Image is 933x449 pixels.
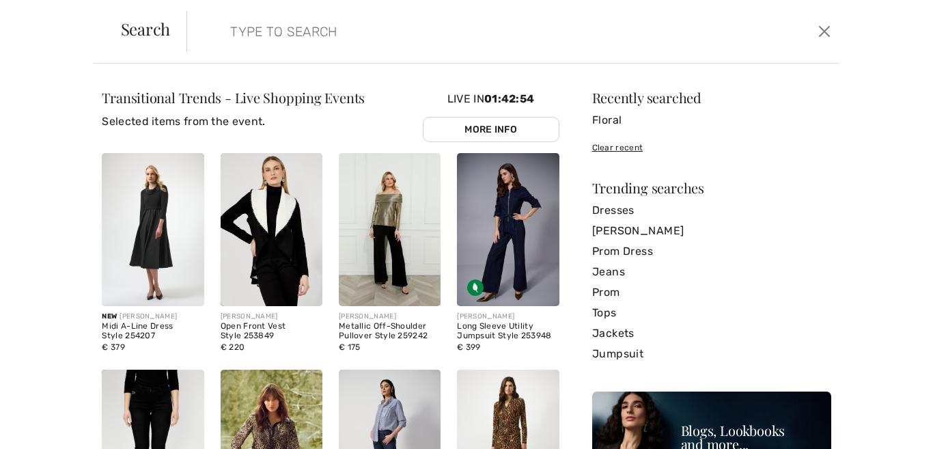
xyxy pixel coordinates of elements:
div: Open Front Vest Style 253849 [221,322,322,341]
div: Live In [423,91,559,142]
a: Floral [592,110,831,131]
span: € 399 [457,342,481,352]
button: Close [814,21,835,42]
div: [PERSON_NAME] [221,312,322,322]
a: Dresses [592,200,831,221]
img: Open Front Vest Style 253849. Black/Off White [221,153,322,306]
div: [PERSON_NAME] [102,312,204,322]
span: € 175 [339,342,361,352]
img: Midi A-Line Dress Style 254207. Black [102,153,204,306]
div: Recently searched [592,91,831,105]
a: More Info [423,117,559,142]
a: Prom Dress [592,241,831,262]
a: Jeans [592,262,831,282]
div: [PERSON_NAME] [339,312,441,322]
div: Midi A-Line Dress Style 254207 [102,322,204,341]
a: [PERSON_NAME] [592,221,831,241]
a: Jumpsuit [592,344,831,364]
span: € 220 [221,342,245,352]
a: Tops [592,303,831,323]
span: Help [31,10,59,22]
span: New [102,312,117,321]
div: [PERSON_NAME] [457,312,559,322]
a: Jackets [592,323,831,344]
span: 01:42:54 [484,92,534,105]
span: Transitional Trends - Live Shopping Events [102,88,365,107]
div: Trending searches [592,181,831,195]
div: Metallic Off-Shoulder Pullover Style 259242 [339,322,441,341]
span: Search [121,21,171,37]
img: Sustainable Fabric [467,280,484,296]
input: TYPE TO SEARCH [220,11,665,52]
span: € 379 [102,342,125,352]
p: Selected items from the event. [102,113,365,130]
a: Prom [592,282,831,303]
div: Clear recent [592,141,831,154]
img: Long Sleeve Utility Jumpsuit Style 253948. Indigo [457,153,559,306]
div: Long Sleeve Utility Jumpsuit Style 253948 [457,322,559,341]
img: Metallic Off-Shoulder Pullover Style 259242. Gold/Black [339,153,441,306]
